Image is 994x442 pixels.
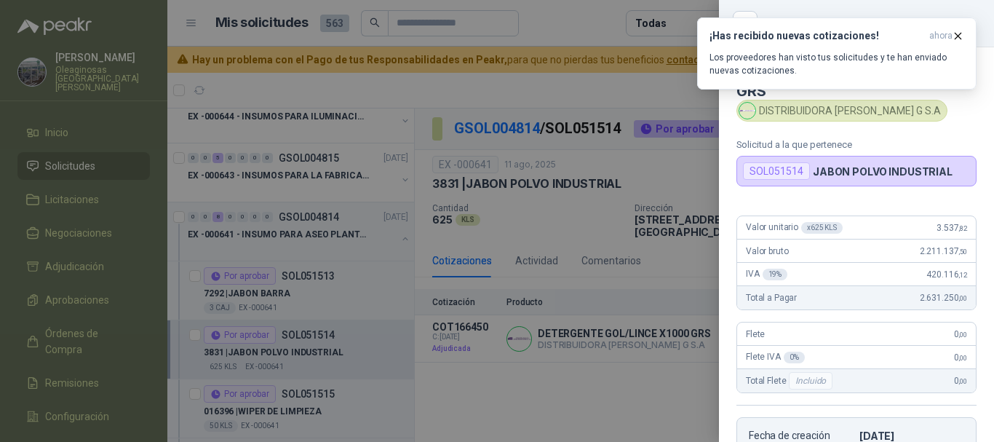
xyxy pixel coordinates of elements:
span: 0 [954,376,967,386]
span: ,00 [958,331,967,339]
p: Los proveedores han visto tus solicitudes y te han enviado nuevas cotizaciones. [709,51,964,77]
p: Fecha de creación [749,430,854,442]
button: Close [736,15,754,32]
span: IVA [746,269,787,280]
span: ,50 [958,248,967,256]
span: 0 [954,352,967,363]
span: 420.116 [926,269,967,280]
span: Total Flete [746,372,835,390]
span: Total a Pagar [746,293,797,303]
img: Company Logo [739,103,755,119]
span: ahora [929,30,953,42]
span: Flete IVA [746,352,805,363]
p: JABON POLVO INDUSTRIAL [813,165,953,178]
span: Valor bruto [746,246,788,256]
p: [DATE] [859,430,964,442]
span: ,00 [958,294,967,302]
div: 19 % [763,269,788,280]
span: Valor unitario [746,222,843,234]
span: 2.631.250 [920,293,967,303]
div: SOL051514 [743,162,810,180]
div: x 625 KLS [801,222,843,234]
span: Flete [746,329,765,339]
span: 2.211.137 [920,246,967,256]
span: 0 [954,329,967,339]
p: Solicitud a la que pertenece [736,139,977,150]
h3: ¡Has recibido nuevas cotizaciones! [709,30,923,42]
button: ¡Has recibido nuevas cotizaciones!ahora Los proveedores han visto tus solicitudes y te han enviad... [697,17,977,90]
span: ,82 [958,224,967,232]
span: 3.537 [937,223,967,233]
span: ,00 [958,354,967,362]
div: DISTRIBUIDORA [PERSON_NAME] G S.A [736,100,947,122]
span: ,00 [958,377,967,385]
div: COT166450 [766,12,977,35]
span: ,12 [958,271,967,279]
div: Incluido [789,372,832,390]
div: 0 % [784,352,805,363]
